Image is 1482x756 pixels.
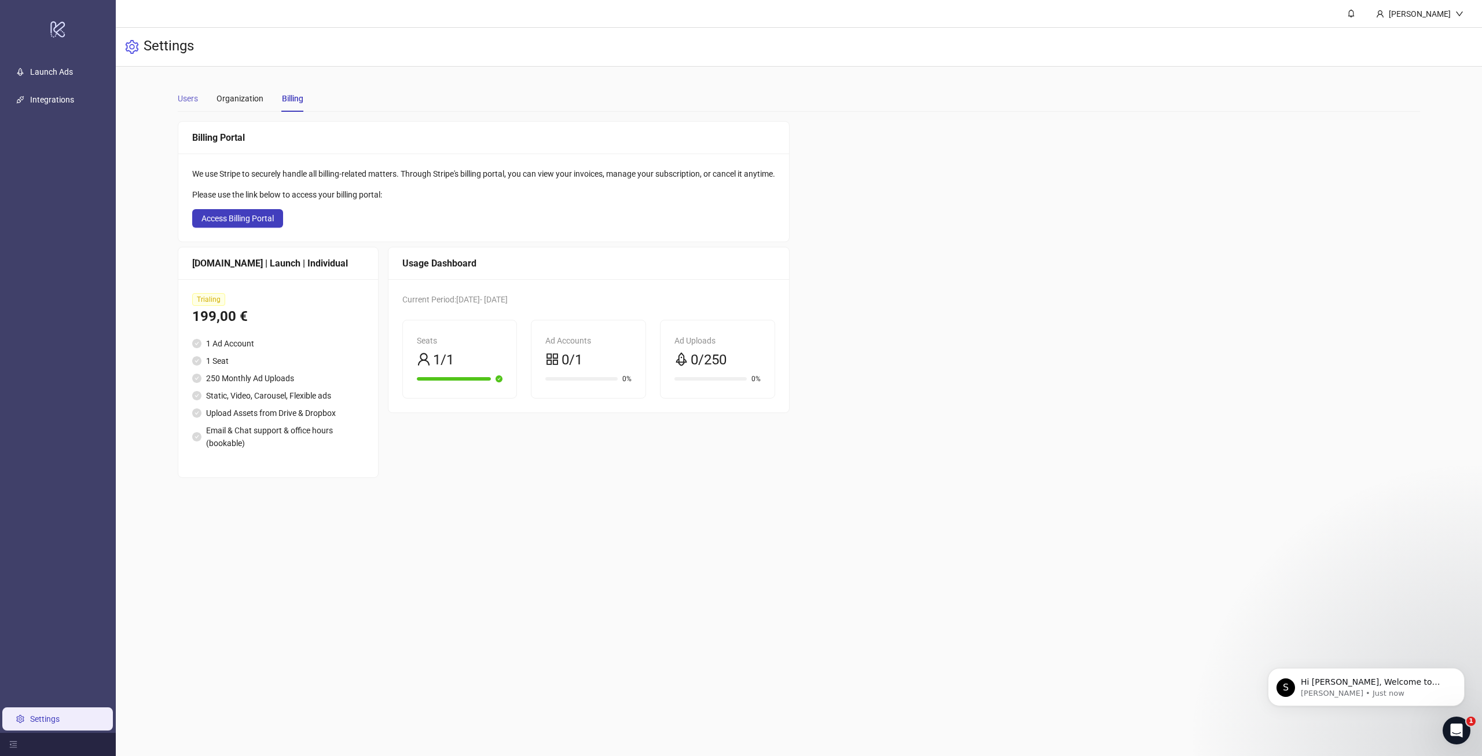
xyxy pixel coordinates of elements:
div: Billing Portal [192,130,775,145]
li: Upload Assets from Drive & Dropbox [192,407,364,419]
span: check-circle [192,356,201,366]
a: Integrations [30,95,74,104]
span: 0/1 [562,349,582,371]
span: user [417,352,431,366]
div: Organization [217,92,263,105]
div: Ad Accounts [545,334,632,347]
span: check-circle [192,408,201,418]
a: Settings [30,714,60,724]
span: check-circle [496,375,502,382]
span: 0% [622,375,632,382]
span: 0/250 [691,349,727,371]
span: rocket [674,352,688,366]
span: 1 [1466,717,1476,726]
iframe: Intercom live chat [1443,717,1470,744]
span: check-circle [192,339,201,348]
h3: Settings [144,37,194,57]
span: down [1455,10,1463,18]
div: Usage Dashboard [402,256,775,271]
div: [PERSON_NAME] [1384,8,1455,20]
span: bell [1347,9,1355,17]
span: check-circle [192,391,201,400]
li: Static, Video, Carousel, Flexible ads [192,389,364,402]
div: 199,00 € [192,306,364,328]
span: Trialing [192,293,225,306]
div: Seats [417,334,503,347]
li: 1 Seat [192,355,364,367]
iframe: Intercom notifications message [1250,644,1482,725]
div: [DOMAIN_NAME] | Launch | Individual [192,256,364,271]
li: 250 Monthly Ad Uploads [192,372,364,385]
span: setting [125,40,139,54]
span: user [1376,10,1384,18]
button: Access Billing Portal [192,209,283,228]
div: Ad Uploads [674,334,761,347]
span: Current Period: [DATE] - [DATE] [402,295,508,304]
span: appstore [545,352,559,366]
div: Users [178,92,198,105]
div: We use Stripe to securely handle all billing-related matters. Through Stripe's billing portal, yo... [192,167,775,180]
li: 1 Ad Account [192,337,364,350]
a: Launch Ads [30,67,73,76]
div: Billing [282,92,303,105]
li: Email & Chat support & office hours (bookable) [192,424,364,450]
span: menu-fold [9,740,17,748]
span: check-circle [192,374,201,383]
div: Please use the link below to access your billing portal: [192,188,775,201]
span: 1/1 [433,349,454,371]
span: 0% [751,375,761,382]
span: Access Billing Portal [201,214,274,223]
span: check-circle [192,432,201,441]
